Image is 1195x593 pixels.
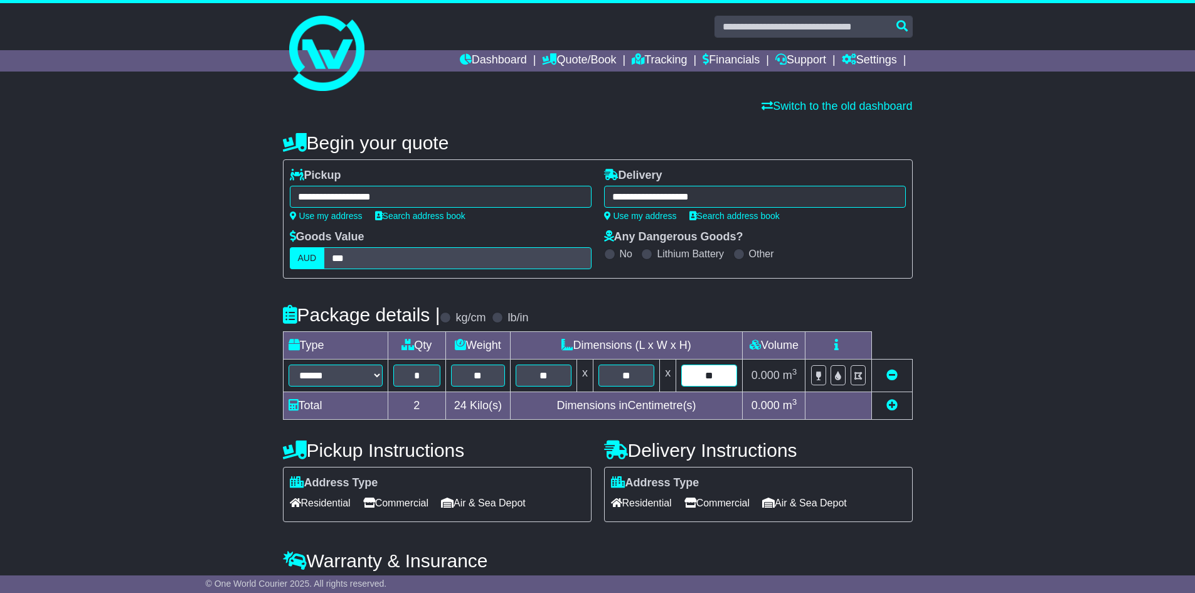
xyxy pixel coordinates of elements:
a: Settings [842,50,897,72]
label: No [620,248,632,260]
a: Use my address [290,211,363,221]
label: Goods Value [290,230,364,244]
span: Air & Sea Depot [441,493,526,513]
h4: Pickup Instructions [283,440,592,461]
label: Other [749,248,774,260]
td: x [660,360,676,392]
label: Address Type [290,476,378,490]
label: Lithium Battery [657,248,724,260]
a: Search address book [375,211,465,221]
a: Add new item [886,399,898,412]
td: Dimensions in Centimetre(s) [510,392,743,420]
a: Quote/Book [542,50,616,72]
td: Qty [388,332,446,360]
span: Commercial [684,493,750,513]
a: Use my address [604,211,677,221]
span: Residential [290,493,351,513]
h4: Warranty & Insurance [283,550,913,571]
label: lb/in [507,311,528,325]
h4: Package details | [283,304,440,325]
span: 24 [454,399,467,412]
label: Pickup [290,169,341,183]
h4: Begin your quote [283,132,913,153]
label: AUD [290,247,325,269]
a: Support [775,50,826,72]
a: Remove this item [886,369,898,382]
label: Any Dangerous Goods? [604,230,743,244]
span: Commercial [363,493,428,513]
sup: 3 [792,397,797,407]
td: 2 [388,392,446,420]
a: Tracking [632,50,687,72]
span: Residential [611,493,672,513]
label: Delivery [604,169,662,183]
td: Dimensions (L x W x H) [510,332,743,360]
td: Weight [446,332,511,360]
label: kg/cm [455,311,486,325]
td: Kilo(s) [446,392,511,420]
td: Type [283,332,388,360]
span: 0.000 [752,399,780,412]
td: Total [283,392,388,420]
sup: 3 [792,367,797,377]
span: m [783,399,797,412]
td: x [576,360,593,392]
a: Financials [703,50,760,72]
span: m [783,369,797,382]
h4: Delivery Instructions [604,440,913,461]
span: © One World Courier 2025. All rights reserved. [206,579,387,589]
td: Volume [743,332,805,360]
a: Search address book [689,211,780,221]
a: Switch to the old dashboard [762,100,912,112]
label: Address Type [611,476,699,490]
span: Air & Sea Depot [762,493,847,513]
span: 0.000 [752,369,780,382]
a: Dashboard [460,50,527,72]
